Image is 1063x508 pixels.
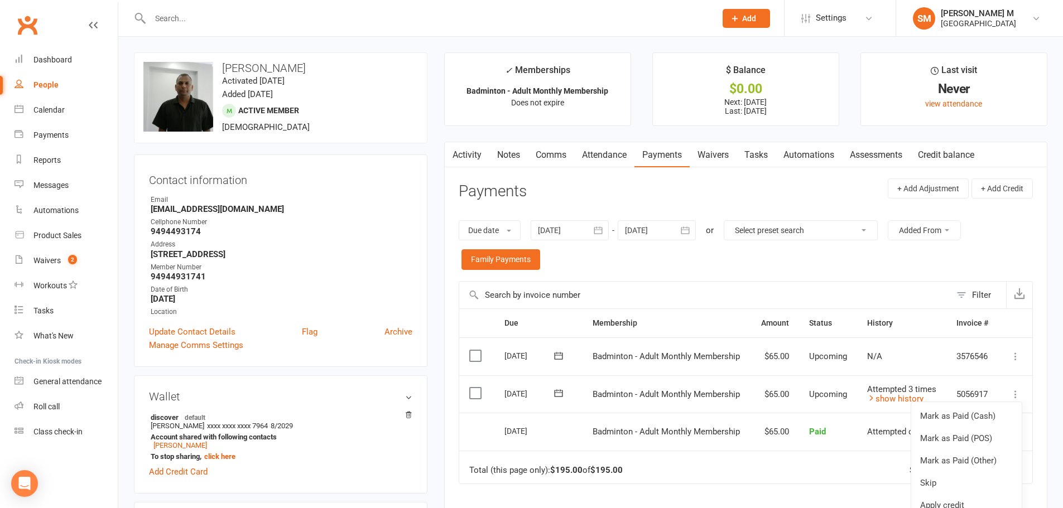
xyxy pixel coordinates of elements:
div: Never [871,83,1037,95]
div: Product Sales [33,231,81,240]
a: Workouts [15,273,118,298]
a: click here [204,452,235,461]
a: Mark as Paid (Cash) [911,405,1022,427]
div: Member Number [151,262,412,273]
div: Calendar [33,105,65,114]
div: Roll call [33,402,60,411]
td: $65.00 [751,413,799,451]
a: Mark as Paid (Other) [911,449,1022,472]
div: What's New [33,331,74,340]
a: Family Payments [461,249,540,269]
span: Badminton - Adult Monthly Membership [593,351,740,361]
span: Attempted once [867,427,927,437]
strong: $195.00 [590,465,623,475]
a: Flag [302,325,318,338]
span: 8/2029 [271,422,293,430]
time: Activated [DATE] [222,76,285,86]
button: Due date [459,220,521,240]
div: Payments [33,130,69,139]
h3: Wallet [149,390,412,403]
span: Add [742,14,756,23]
th: Status [799,309,857,337]
a: Activity [445,142,489,168]
a: Waivers [690,142,737,168]
a: Update Contact Details [149,325,235,338]
div: Memberships [505,63,570,84]
h3: Contact information [149,170,412,186]
div: Filter [972,288,991,302]
strong: 9494493174 [151,226,412,236]
a: Manage Comms Settings [149,338,243,352]
div: Automations [33,206,79,215]
button: + Add Adjustment [888,178,969,199]
span: Active member [238,106,299,115]
a: show history [867,394,923,404]
span: Badminton - Adult Monthly Membership [593,389,740,399]
div: Messages [33,181,69,190]
div: SM [913,7,935,30]
span: default [181,413,209,422]
span: Upcoming [809,389,847,399]
a: Attendance [574,142,634,168]
a: Calendar [15,98,118,123]
a: Roll call [15,394,118,419]
div: Total (this page only): of [469,466,623,475]
button: + Add Credit [971,178,1033,199]
a: Product Sales [15,223,118,248]
a: Assessments [842,142,910,168]
i: ✓ [505,65,512,76]
th: Due [494,309,583,337]
a: Credit balance [910,142,982,168]
a: Waivers 2 [15,248,118,273]
a: Payments [15,123,118,148]
strong: 94944931741 [151,272,412,282]
h3: [PERSON_NAME] [143,62,418,74]
time: Added [DATE] [222,89,273,99]
strong: Badminton - Adult Monthly Membership [466,86,608,95]
div: Reports [33,156,61,165]
a: Add Credit Card [149,465,208,478]
td: $65.00 [751,375,799,413]
a: Payments [634,142,690,168]
span: Upcoming [809,351,847,361]
a: Mark as Paid (POS) [911,427,1022,449]
td: $65.00 [751,337,799,375]
p: Next: [DATE] Last: [DATE] [663,98,829,115]
th: Invoice # [946,309,998,337]
a: Tasks [15,298,118,323]
a: People [15,72,118,98]
strong: [EMAIL_ADDRESS][DOMAIN_NAME] [151,204,412,214]
a: view attendance [925,99,982,108]
div: Address [151,239,412,250]
span: N/A [867,351,882,361]
td: 3576546 [946,337,998,375]
strong: [STREET_ADDRESS] [151,249,412,259]
a: [PERSON_NAME] [153,441,207,449]
div: Last visit [931,63,977,83]
strong: Account shared with following contacts [151,433,407,441]
div: General attendance [33,377,102,386]
a: Automations [776,142,842,168]
th: Amount [751,309,799,337]
div: or [706,224,714,237]
th: Membership [583,309,751,337]
h3: Payments [459,183,527,200]
a: What's New [15,323,118,349]
span: [DEMOGRAPHIC_DATA] [222,122,310,132]
span: 2 [68,255,77,264]
a: Dashboard [15,47,118,72]
a: Skip [911,472,1022,494]
button: Added From [888,220,961,240]
div: $ Balance [726,63,766,83]
a: Clubworx [13,11,41,39]
strong: discover [151,413,407,422]
button: Add [723,9,770,28]
div: Cellphone Number [151,217,412,228]
a: Notes [489,142,528,168]
a: Class kiosk mode [15,419,118,444]
input: Search by invoice number [459,282,951,308]
span: Paid [809,427,826,437]
div: [DATE] [504,422,556,439]
td: 5056917 [946,375,998,413]
div: Class check-in [33,427,83,436]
